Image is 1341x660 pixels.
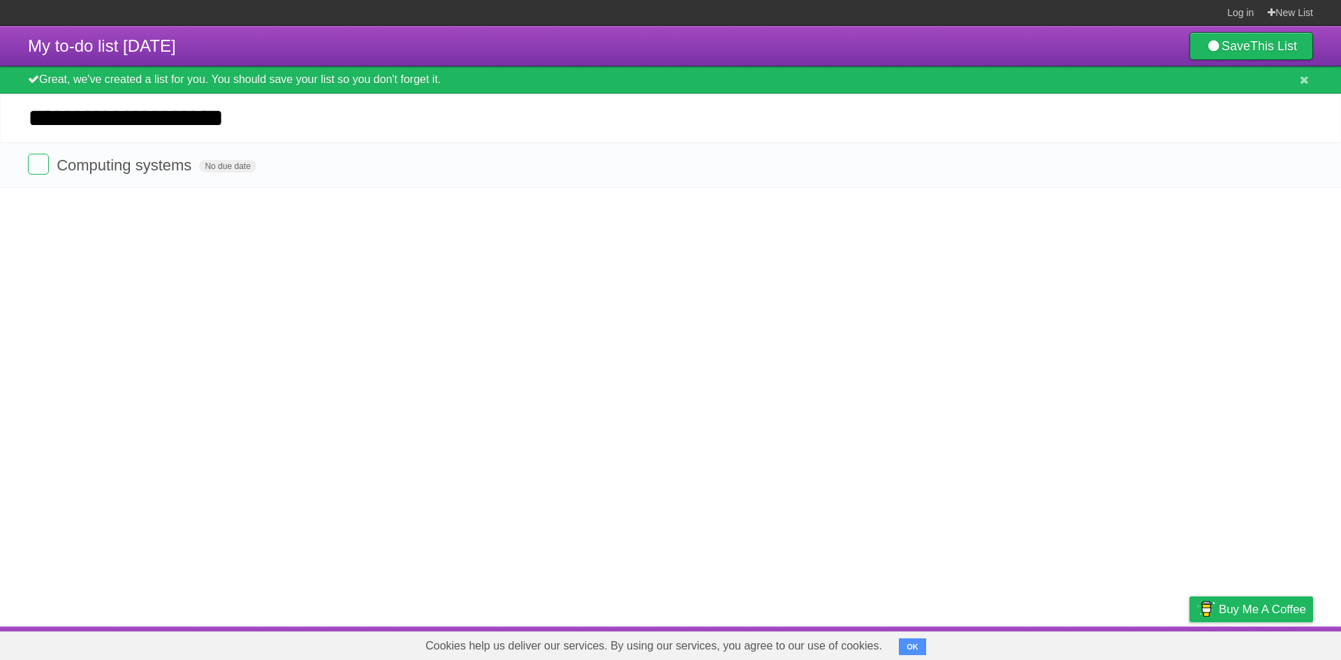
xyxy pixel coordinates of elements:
button: OK [899,638,926,655]
span: My to-do list [DATE] [28,36,176,55]
span: Computing systems [57,156,195,174]
span: No due date [199,160,256,173]
a: About [1004,630,1033,657]
img: Buy me a coffee [1196,597,1215,621]
a: Privacy [1171,630,1208,657]
a: Developers [1050,630,1106,657]
span: Buy me a coffee [1219,597,1306,622]
a: Buy me a coffee [1189,596,1313,622]
a: Suggest a feature [1225,630,1313,657]
label: Done [28,154,49,175]
span: Cookies help us deliver our services. By using our services, you agree to our use of cookies. [411,632,896,660]
a: SaveThis List [1189,32,1313,60]
a: Terms [1124,630,1155,657]
b: This List [1250,39,1297,53]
